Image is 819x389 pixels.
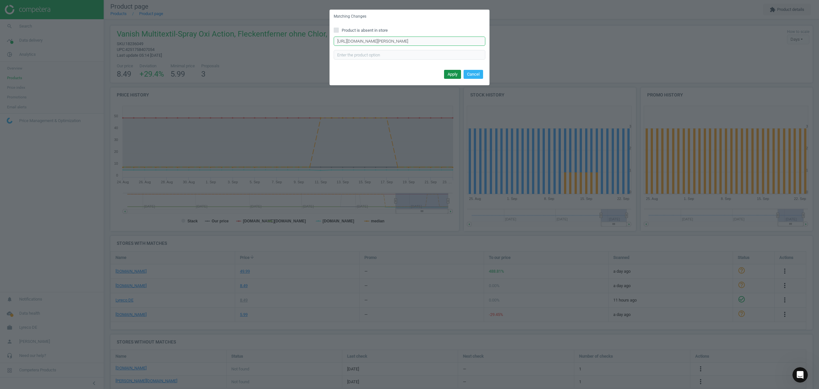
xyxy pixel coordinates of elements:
[340,28,389,33] span: Product is absent in store
[334,50,485,60] input: Enter the product option
[464,70,483,79] button: Cancel
[334,14,366,19] h5: Matching Changes
[792,367,808,383] iframe: Intercom live chat
[444,70,461,79] button: Apply
[334,37,485,46] input: Enter correct product URL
